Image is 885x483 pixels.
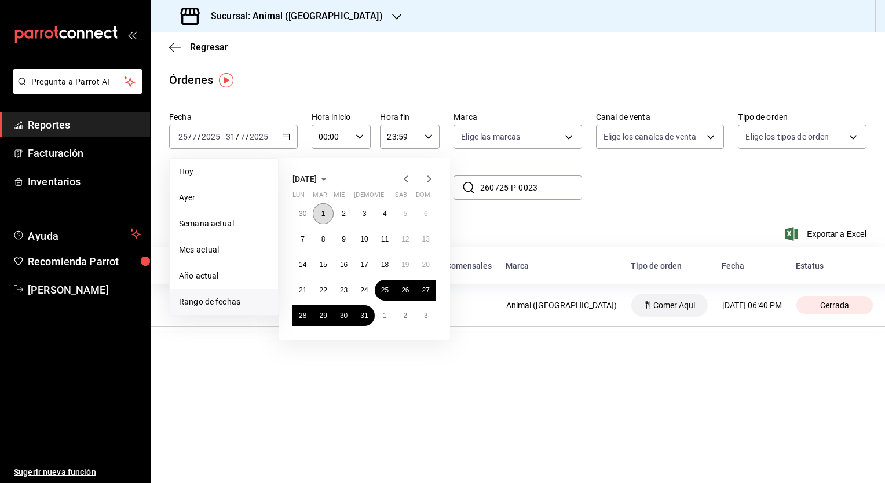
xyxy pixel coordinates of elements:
[299,312,306,320] abbr: 28 de julio de 2025
[354,254,374,275] button: 17 de julio de 2025
[395,280,415,301] button: 26 de julio de 2025
[321,235,326,243] abbr: 8 de julio de 2025
[649,301,700,310] span: Comer Aqui
[334,191,345,203] abbr: miércoles
[169,113,298,121] label: Fecha
[299,286,306,294] abbr: 21 de julio de 2025
[299,210,306,218] abbr: 30 de junio de 2025
[178,132,188,141] input: --
[292,254,313,275] button: 14 de julio de 2025
[8,84,142,96] a: Pregunta a Parrot AI
[312,113,371,121] label: Hora inicio
[796,261,873,270] div: Estatus
[480,176,582,199] input: Buscar no. de referencia
[28,145,141,161] span: Facturación
[354,305,374,326] button: 31 de julio de 2025
[340,312,348,320] abbr: 30 de julio de 2025
[631,261,708,270] div: Tipo de orden
[380,113,440,121] label: Hora fin
[363,210,367,218] abbr: 3 de julio de 2025
[375,229,395,250] button: 11 de julio de 2025
[313,254,333,275] button: 15 de julio de 2025
[422,261,430,269] abbr: 20 de julio de 2025
[340,261,348,269] abbr: 16 de julio de 2025
[321,210,326,218] abbr: 1 de julio de 2025
[319,312,327,320] abbr: 29 de julio de 2025
[169,71,213,89] div: Órdenes
[319,286,327,294] abbr: 22 de julio de 2025
[14,466,141,478] span: Sugerir nueva función
[395,191,407,203] abbr: sábado
[313,229,333,250] button: 8 de julio de 2025
[815,301,854,310] span: Cerrada
[28,254,141,269] span: Recomienda Parrot
[381,286,389,294] abbr: 25 de julio de 2025
[236,132,239,141] span: /
[375,203,395,224] button: 4 de julio de 2025
[461,131,520,142] span: Elige las marcas
[381,261,389,269] abbr: 18 de julio de 2025
[319,261,327,269] abbr: 15 de julio de 2025
[403,312,407,320] abbr: 2 de agosto de 2025
[179,218,269,230] span: Semana actual
[188,132,192,141] span: /
[506,301,617,310] div: Animal ([GEOGRAPHIC_DATA])
[395,203,415,224] button: 5 de julio de 2025
[360,235,368,243] abbr: 10 de julio de 2025
[422,286,430,294] abbr: 27 de julio de 2025
[313,280,333,301] button: 22 de julio de 2025
[342,235,346,243] abbr: 9 de julio de 2025
[722,301,782,310] div: [DATE] 06:40 PM
[360,286,368,294] abbr: 24 de julio de 2025
[292,203,313,224] button: 30 de junio de 2025
[313,191,327,203] abbr: martes
[192,132,198,141] input: --
[360,312,368,320] abbr: 31 de julio de 2025
[201,132,221,141] input: ----
[401,235,409,243] abbr: 12 de julio de 2025
[222,132,224,141] span: -
[745,131,829,142] span: Elige los tipos de orden
[403,210,407,218] abbr: 5 de julio de 2025
[127,30,137,39] button: open_drawer_menu
[225,132,236,141] input: --
[179,166,269,178] span: Hoy
[506,261,617,270] div: Marca
[416,305,436,326] button: 3 de agosto de 2025
[179,270,269,282] span: Año actual
[375,305,395,326] button: 1 de agosto de 2025
[360,261,368,269] abbr: 17 de julio de 2025
[375,254,395,275] button: 18 de julio de 2025
[313,203,333,224] button: 1 de julio de 2025
[202,9,383,23] h3: Sucursal: Animal ([GEOGRAPHIC_DATA])
[375,191,384,203] abbr: viernes
[179,296,269,308] span: Rango de fechas
[179,192,269,204] span: Ayer
[375,280,395,301] button: 25 de julio de 2025
[424,312,428,320] abbr: 3 de agosto de 2025
[383,312,387,320] abbr: 1 de agosto de 2025
[383,210,387,218] abbr: 4 de julio de 2025
[249,132,269,141] input: ----
[292,174,317,184] span: [DATE]
[313,305,333,326] button: 29 de julio de 2025
[604,131,696,142] span: Elige los canales de venta
[354,229,374,250] button: 10 de julio de 2025
[395,254,415,275] button: 19 de julio de 2025
[299,261,306,269] abbr: 14 de julio de 2025
[416,203,436,224] button: 6 de julio de 2025
[28,282,141,298] span: [PERSON_NAME]
[190,42,228,53] span: Regresar
[381,235,389,243] abbr: 11 de julio de 2025
[342,210,346,218] abbr: 2 de julio de 2025
[292,280,313,301] button: 21 de julio de 2025
[395,305,415,326] button: 2 de agosto de 2025
[179,244,269,256] span: Mes actual
[219,73,233,87] img: Tooltip marker
[416,191,430,203] abbr: domingo
[401,261,409,269] abbr: 19 de julio de 2025
[169,42,228,53] button: Regresar
[28,117,141,133] span: Reportes
[354,280,374,301] button: 24 de julio de 2025
[340,286,348,294] abbr: 23 de julio de 2025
